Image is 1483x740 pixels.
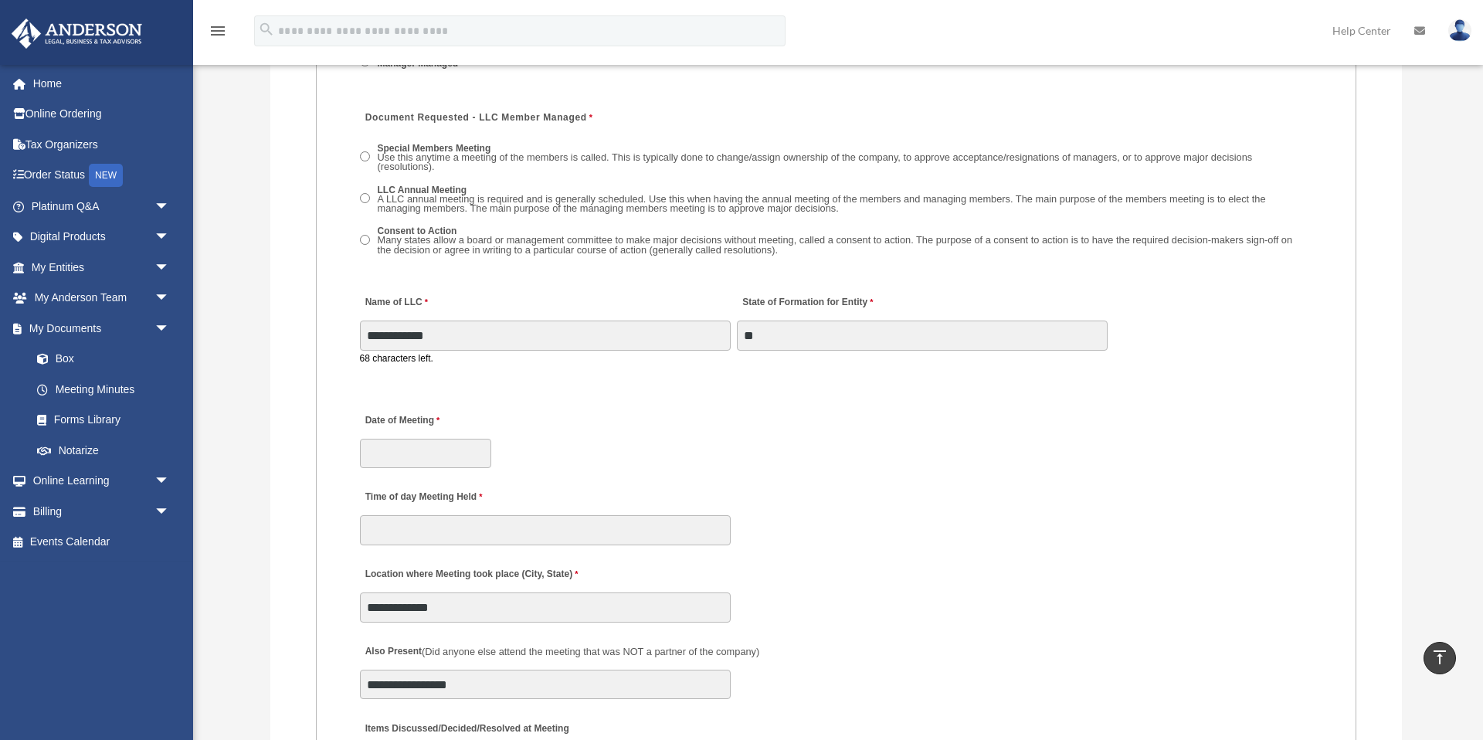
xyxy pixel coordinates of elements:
[11,160,193,192] a: Order StatusNEW
[11,496,193,527] a: Billingarrow_drop_down
[89,164,123,187] div: NEW
[737,293,877,314] label: State of Formation for Entity
[378,151,1253,173] span: Use this anytime a meeting of the members is called. This is typically done to change/assign owne...
[154,313,185,345] span: arrow_drop_down
[378,234,1293,256] span: Many states allow a board or management committee to make major decisions without meeting, called...
[22,405,193,436] a: Forms Library
[360,293,432,314] label: Name of LLC
[11,252,193,283] a: My Entitiesarrow_drop_down
[154,222,185,253] span: arrow_drop_down
[22,344,193,375] a: Box
[209,22,227,40] i: menu
[373,141,1314,175] label: Special Members Meeting
[360,487,507,508] label: Time of day Meeting Held
[11,527,193,558] a: Events Calendar
[22,374,185,405] a: Meeting Minutes
[365,112,587,123] span: Document Requested - LLC Member Managed
[154,496,185,528] span: arrow_drop_down
[11,68,193,99] a: Home
[154,191,185,222] span: arrow_drop_down
[258,21,275,38] i: search
[22,435,193,466] a: Notarize
[373,225,1314,259] label: Consent to Action
[11,99,193,130] a: Online Ordering
[360,642,764,663] label: Also Present
[1424,642,1456,674] a: vertical_align_top
[7,19,147,49] img: Anderson Advisors Platinum Portal
[378,193,1266,215] span: A LLC annual meeting is required and is generally scheduled. Use this when having the annual meet...
[154,252,185,283] span: arrow_drop_down
[373,183,1314,217] label: LLC Annual Meeting
[154,283,185,314] span: arrow_drop_down
[154,466,185,497] span: arrow_drop_down
[360,718,573,739] label: Items Discussed/Decided/Resolved at Meeting
[209,27,227,40] a: menu
[1448,19,1471,42] img: User Pic
[1430,648,1449,667] i: vertical_align_top
[422,646,759,657] span: (Did anyone else attend the meeting that was NOT a partner of the company)
[11,129,193,160] a: Tax Organizers
[360,351,731,367] div: 68 characters left.
[11,222,193,253] a: Digital Productsarrow_drop_down
[11,313,193,344] a: My Documentsarrow_drop_down
[11,466,193,497] a: Online Learningarrow_drop_down
[11,283,193,314] a: My Anderson Teamarrow_drop_down
[360,410,507,431] label: Date of Meeting
[11,191,193,222] a: Platinum Q&Aarrow_drop_down
[360,565,582,586] label: Location where Meeting took place (City, State)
